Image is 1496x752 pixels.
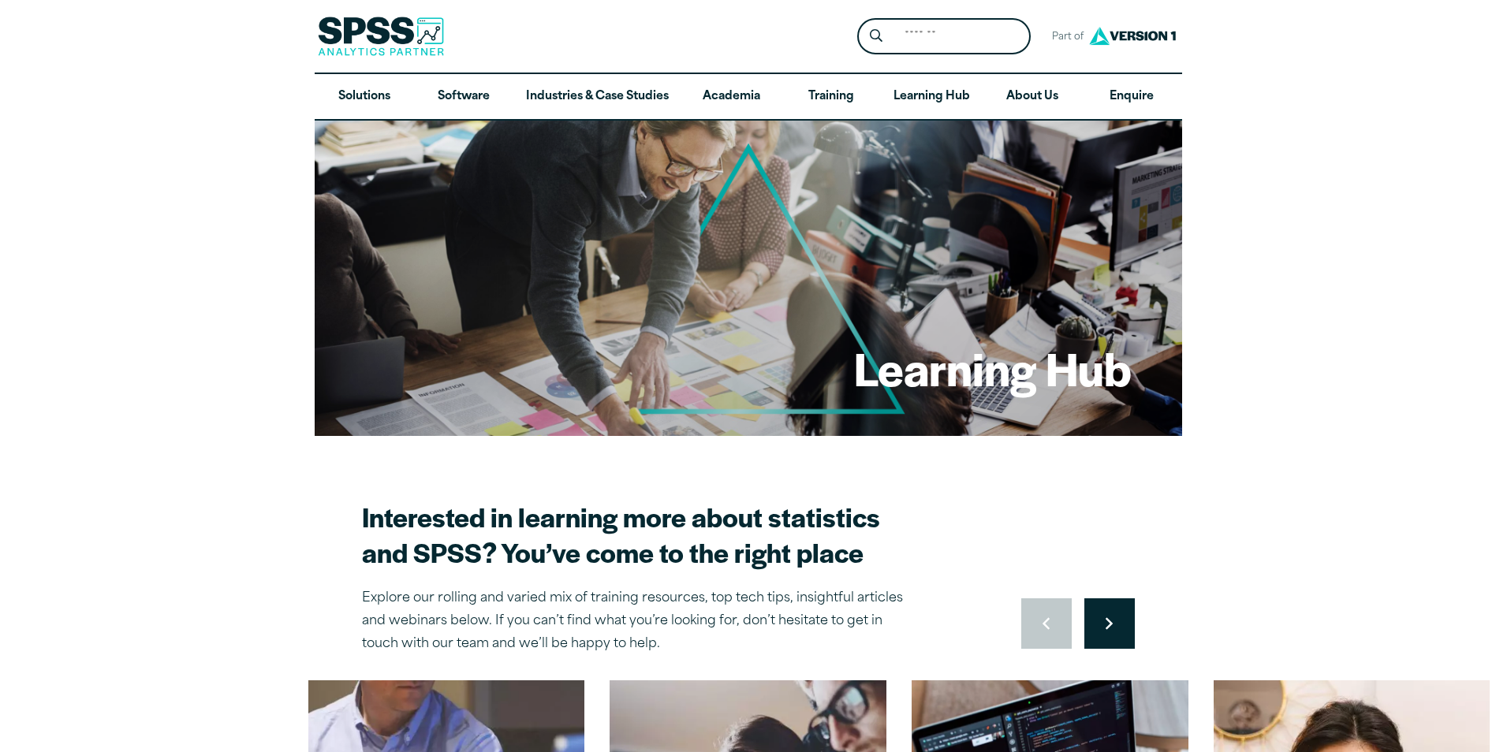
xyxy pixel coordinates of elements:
a: Software [414,74,513,120]
a: Training [781,74,880,120]
svg: Right pointing chevron [1106,617,1113,630]
img: Version1 Logo [1085,21,1180,50]
p: Explore our rolling and varied mix of training resources, top tech tips, insightful articles and ... [362,587,914,655]
h1: Learning Hub [854,337,1132,399]
img: SPSS Analytics Partner [318,17,444,56]
form: Site Header Search Form [857,18,1031,55]
button: Move to next slide [1084,598,1135,649]
a: Solutions [315,74,414,120]
nav: Desktop version of site main menu [315,74,1182,120]
h2: Interested in learning more about statistics and SPSS? You’ve come to the right place [362,499,914,570]
button: Search magnifying glass icon [861,22,890,51]
a: About Us [983,74,1082,120]
a: Learning Hub [881,74,983,120]
span: Part of [1043,26,1085,49]
a: Academia [681,74,781,120]
svg: Search magnifying glass icon [870,29,882,43]
a: Enquire [1082,74,1181,120]
a: Industries & Case Studies [513,74,681,120]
